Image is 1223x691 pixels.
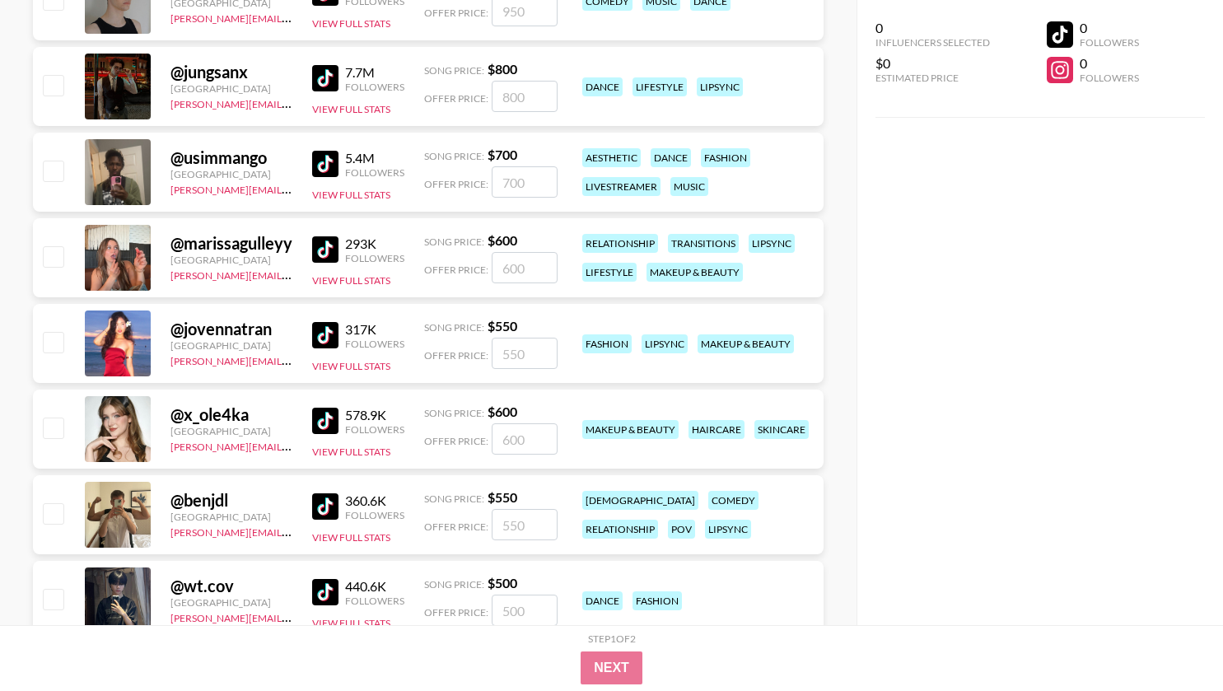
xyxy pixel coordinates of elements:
[1080,55,1139,72] div: 0
[345,338,404,350] div: Followers
[312,579,338,605] img: TikTok
[170,82,292,95] div: [GEOGRAPHIC_DATA]
[698,334,794,353] div: makeup & beauty
[424,92,488,105] span: Offer Price:
[170,339,292,352] div: [GEOGRAPHIC_DATA]
[424,150,484,162] span: Song Price:
[424,435,488,447] span: Offer Price:
[345,81,404,93] div: Followers
[170,523,571,539] a: [PERSON_NAME][EMAIL_ADDRESS][PERSON_NAME][PERSON_NAME][DOMAIN_NAME]
[345,166,404,179] div: Followers
[488,61,517,77] strong: $ 800
[633,591,682,610] div: fashion
[424,578,484,591] span: Song Price:
[424,64,484,77] span: Song Price:
[170,352,571,367] a: [PERSON_NAME][EMAIL_ADDRESS][PERSON_NAME][PERSON_NAME][DOMAIN_NAME]
[492,252,558,283] input: 600
[875,20,990,36] div: 0
[582,234,658,253] div: relationship
[170,180,571,196] a: [PERSON_NAME][EMAIL_ADDRESS][PERSON_NAME][PERSON_NAME][DOMAIN_NAME]
[170,437,571,453] a: [PERSON_NAME][EMAIL_ADDRESS][PERSON_NAME][PERSON_NAME][DOMAIN_NAME]
[424,521,488,533] span: Offer Price:
[170,95,571,110] a: [PERSON_NAME][EMAIL_ADDRESS][PERSON_NAME][PERSON_NAME][DOMAIN_NAME]
[345,423,404,436] div: Followers
[424,7,488,19] span: Offer Price:
[633,77,687,96] div: lifestyle
[647,263,743,282] div: makeup & beauty
[492,338,558,369] input: 550
[312,493,338,520] img: TikTok
[697,77,743,96] div: lipsync
[581,651,642,684] button: Next
[312,151,338,177] img: TikTok
[588,633,636,645] div: Step 1 of 2
[582,148,641,167] div: aesthetic
[312,531,390,544] button: View Full Stats
[312,446,390,458] button: View Full Stats
[492,423,558,455] input: 600
[689,420,745,439] div: haircare
[312,236,338,263] img: TikTok
[345,509,404,521] div: Followers
[492,509,558,540] input: 550
[170,609,571,624] a: [PERSON_NAME][EMAIL_ADDRESS][PERSON_NAME][PERSON_NAME][DOMAIN_NAME]
[345,493,404,509] div: 360.6K
[492,81,558,112] input: 800
[424,493,484,505] span: Song Price:
[312,360,390,372] button: View Full Stats
[488,147,517,162] strong: $ 700
[424,178,488,190] span: Offer Price:
[582,520,658,539] div: relationship
[170,319,292,339] div: @ jovennatran
[170,266,571,282] a: [PERSON_NAME][EMAIL_ADDRESS][PERSON_NAME][PERSON_NAME][DOMAIN_NAME]
[708,491,759,510] div: comedy
[345,252,404,264] div: Followers
[424,264,488,276] span: Offer Price:
[312,274,390,287] button: View Full Stats
[582,334,632,353] div: fashion
[312,408,338,434] img: TikTok
[582,591,623,610] div: dance
[488,575,517,591] strong: $ 500
[345,64,404,81] div: 7.7M
[701,148,750,167] div: fashion
[170,576,292,596] div: @ wt.cov
[170,254,292,266] div: [GEOGRAPHIC_DATA]
[424,236,484,248] span: Song Price:
[170,596,292,609] div: [GEOGRAPHIC_DATA]
[312,617,390,629] button: View Full Stats
[312,322,338,348] img: TikTok
[345,321,404,338] div: 317K
[670,177,708,196] div: music
[488,489,517,505] strong: $ 550
[424,606,488,619] span: Offer Price:
[488,232,517,248] strong: $ 600
[424,407,484,419] span: Song Price:
[668,520,695,539] div: pov
[345,150,404,166] div: 5.4M
[875,36,990,49] div: Influencers Selected
[170,168,292,180] div: [GEOGRAPHIC_DATA]
[582,263,637,282] div: lifestyle
[582,491,698,510] div: [DEMOGRAPHIC_DATA]
[170,490,292,511] div: @ benjdl
[170,511,292,523] div: [GEOGRAPHIC_DATA]
[345,236,404,252] div: 293K
[345,595,404,607] div: Followers
[582,420,679,439] div: makeup & beauty
[705,520,751,539] div: lipsync
[424,349,488,362] span: Offer Price:
[170,9,571,25] a: [PERSON_NAME][EMAIL_ADDRESS][PERSON_NAME][PERSON_NAME][DOMAIN_NAME]
[312,65,338,91] img: TikTok
[345,407,404,423] div: 578.9K
[170,404,292,425] div: @ x_ole4ka
[345,578,404,595] div: 440.6K
[424,321,484,334] span: Song Price:
[312,103,390,115] button: View Full Stats
[875,55,990,72] div: $0
[754,420,809,439] div: skincare
[170,147,292,168] div: @ usimmango
[749,234,795,253] div: lipsync
[312,17,390,30] button: View Full Stats
[170,425,292,437] div: [GEOGRAPHIC_DATA]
